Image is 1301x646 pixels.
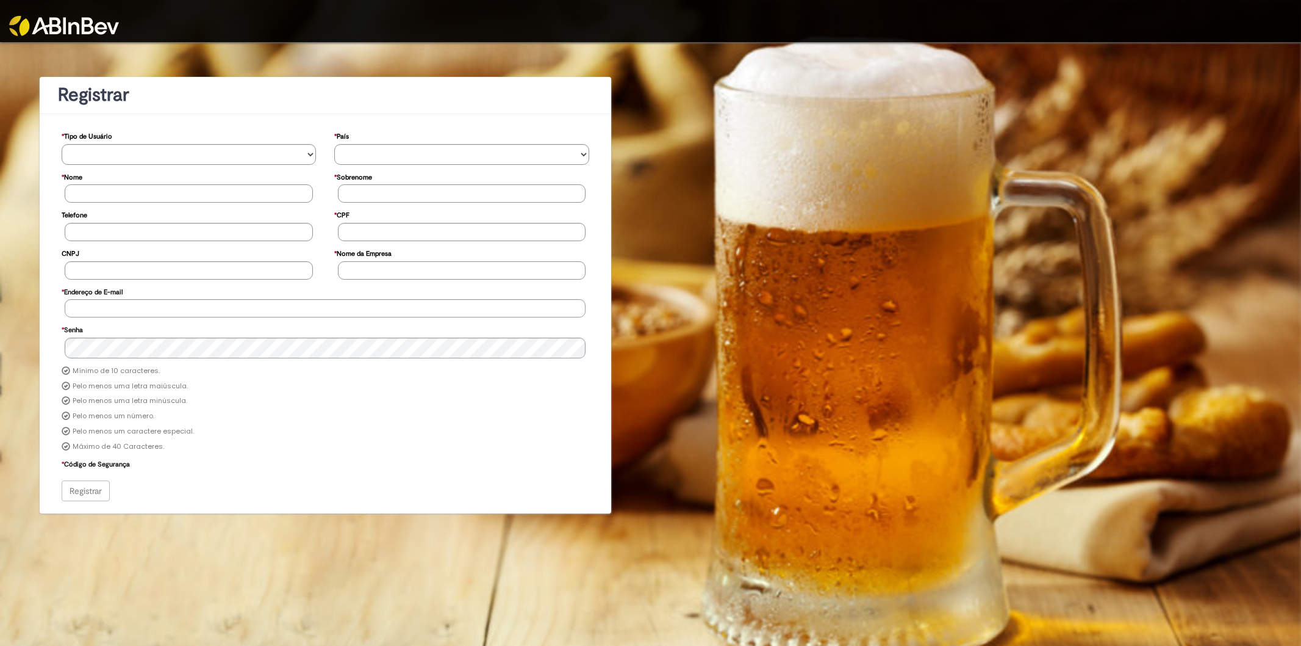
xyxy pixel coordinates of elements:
label: Máximo de 40 Caracteres. [73,442,164,452]
label: Telefone [62,205,87,223]
label: Senha [62,320,83,338]
label: Código de Segurança [62,454,130,472]
label: Mínimo de 10 caracteres. [73,366,160,376]
label: CPF [334,205,349,223]
label: Pelo menos um número. [73,412,154,421]
h1: Registrar [58,85,593,105]
img: ABInbev-white.png [9,16,119,36]
label: Nome [62,167,82,185]
label: Nome da Empresa [334,244,392,261]
label: Sobrenome [334,167,372,185]
label: País [334,126,349,144]
label: CNPJ [62,244,79,261]
label: Pelo menos uma letra maiúscula. [73,382,188,391]
label: Pelo menos um caractere especial. [73,427,194,437]
label: Pelo menos uma letra minúscula. [73,396,187,406]
label: Tipo de Usuário [62,126,112,144]
label: Endereço de E-mail [62,282,123,300]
